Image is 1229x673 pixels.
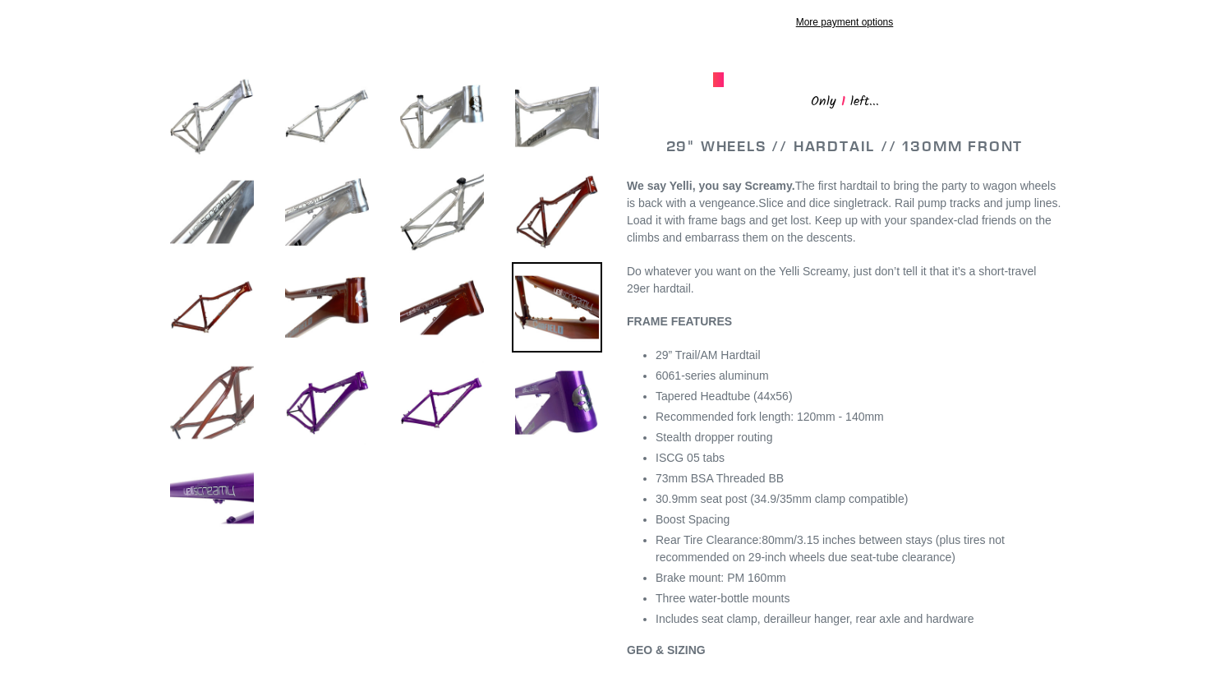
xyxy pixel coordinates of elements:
[397,357,487,448] img: Load image into Gallery viewer, YELLI SCREAMY - Frame Only
[656,532,1062,566] li: Rear Tire Clearance:
[656,410,884,423] span: Recommended fork length: 120mm - 140mm
[656,451,725,464] span: ISCG 05 tabs
[167,453,257,543] img: Load image into Gallery viewer, YELLI SCREAMY - Frame Only
[836,91,850,112] span: 1
[397,262,487,353] img: Load image into Gallery viewer, YELLI SCREAMY - Frame Only
[167,262,257,353] img: Load image into Gallery viewer, YELLI SCREAMY - Frame Only
[627,265,1036,295] span: Do whatever you want on the Yelli Screamy, just don’t tell it that it’s a short-travel 29er hardt...
[167,357,257,448] img: Load image into Gallery viewer, YELLI SCREAMY - Frame Only
[713,87,976,113] div: Only left...
[631,15,1058,30] a: More payment options
[167,167,257,257] img: Load image into Gallery viewer, YELLI SCREAMY - Frame Only
[397,71,487,162] img: Load image into Gallery viewer, YELLI SCREAMY - Frame Only
[627,643,706,657] b: GEO & SIZING
[282,262,372,353] img: Load image into Gallery viewer, YELLI SCREAMY - Frame Only
[656,431,772,444] span: Stealth dropper routing
[282,357,372,448] img: Load image into Gallery viewer, YELLI SCREAMY - Frame Only
[512,262,602,353] img: Load image into Gallery viewer, YELLI SCREAMY - Frame Only
[656,612,974,625] span: Includes seat clamp, derailleur hanger, rear axle and hardware
[656,533,1005,564] span: 80mm/3.15 inches between stays (plus tires not recommended on 29-inch wheels due seat-tube cleara...
[656,492,908,505] span: 30.9mm seat post (34.9/35mm clamp compatible)
[627,179,1056,210] span: The first hardtail to bring the party to wagon wheels is back with a vengeance.
[656,348,761,362] span: 29” Trail/AM Hardtail
[512,167,602,257] img: Load image into Gallery viewer, YELLI SCREAMY - Frame Only
[666,136,1024,155] span: 29" WHEELS // HARDTAIL // 130MM FRONT
[656,369,769,382] span: 6061-series aluminum
[656,571,786,584] span: Brake mount: PM 160mm
[167,71,257,162] img: Load image into Gallery viewer, YELLI SCREAMY - Frame Only
[627,177,1062,247] p: Slice and dice singletrack. Rail pump tracks and jump lines. Load it with frame bags and get lost...
[282,71,372,162] img: Load image into Gallery viewer, YELLI SCREAMY - Frame Only
[397,167,487,257] img: Load image into Gallery viewer, YELLI SCREAMY - Frame Only
[282,167,372,257] img: Load image into Gallery viewer, YELLI SCREAMY - Frame Only
[627,179,795,192] b: We say Yelli, you say Screamy.
[656,513,730,526] span: Boost Spacing
[656,390,793,403] span: Tapered Headtube (44x56)
[512,357,602,448] img: Load image into Gallery viewer, YELLI SCREAMY - Frame Only
[656,592,789,605] span: Three water-bottle mounts
[627,315,732,328] b: FRAME FEATURES
[656,472,784,485] span: 73mm BSA Threaded BB
[512,71,602,162] img: Load image into Gallery viewer, YELLI SCREAMY - Frame Only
